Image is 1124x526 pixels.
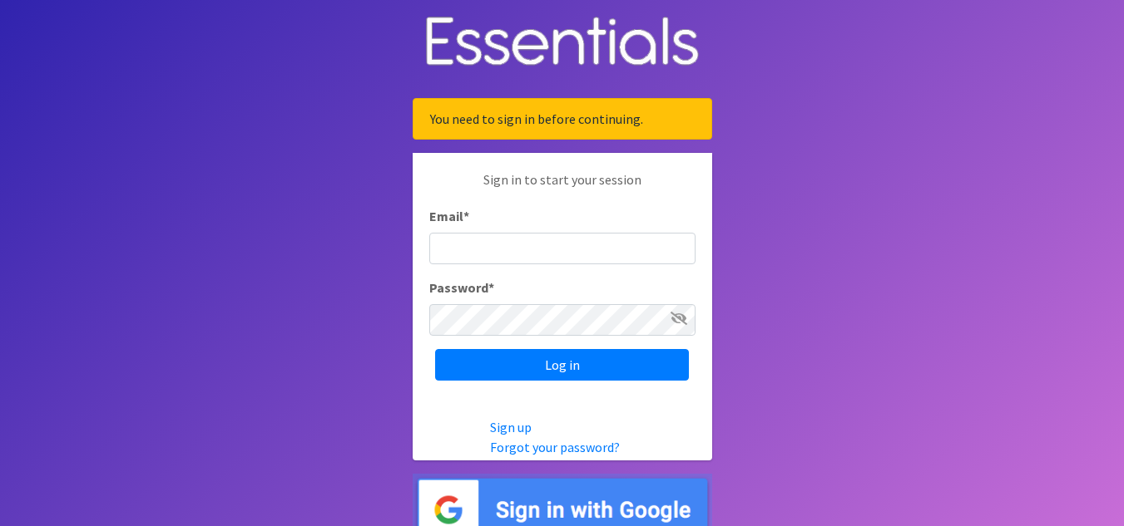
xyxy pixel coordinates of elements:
p: Sign in to start your session [429,170,696,206]
a: Forgot your password? [490,439,620,455]
div: You need to sign in before continuing. [413,98,712,140]
abbr: required [488,279,494,296]
input: Log in [435,349,689,381]
label: Email [429,206,469,226]
a: Sign up [490,419,532,435]
abbr: required [463,208,469,224]
label: Password [429,278,494,297]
